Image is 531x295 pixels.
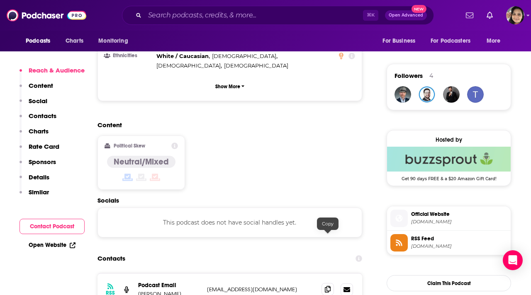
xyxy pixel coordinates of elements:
span: Charts [66,35,83,47]
h2: Political Skew [114,143,145,149]
p: [EMAIL_ADDRESS][DOMAIN_NAME] [207,286,315,293]
span: Monitoring [98,35,128,47]
button: Charts [19,127,49,143]
span: New [412,5,426,13]
button: Similar [19,188,49,203]
button: Open AdvancedNew [385,10,427,20]
h2: Socials [97,196,362,204]
p: Details [29,173,49,181]
span: , [156,61,222,70]
a: RSS Feed[DOMAIN_NAME] [390,234,507,251]
a: Official Website[DOMAIN_NAME] [390,210,507,227]
p: Social [29,97,47,105]
span: [DEMOGRAPHIC_DATA] [224,62,288,69]
button: Sponsors [19,158,56,173]
p: Charts [29,127,49,135]
p: Show More [215,84,240,89]
p: Contacts [29,112,56,120]
button: Content [19,82,53,97]
span: More [487,35,501,47]
div: Hosted by [387,136,511,143]
h4: Neutral/Mixed [114,157,169,167]
h2: Content [97,121,356,129]
button: Show More [105,79,355,94]
p: Rate Card [29,143,59,150]
a: Show notifications dropdown [463,8,477,22]
p: Sponsors [29,158,56,166]
img: TomRaftery [395,86,411,103]
button: Contacts [19,112,56,127]
input: Search podcasts, credits, & more... [145,9,363,22]
h3: Ethnicities [105,53,153,58]
button: Reach & Audience [19,66,85,82]
a: Show notifications dropdown [483,8,496,22]
img: caseywinans [419,86,435,103]
div: Copy [317,218,339,230]
button: open menu [481,33,511,49]
a: Buzzsprout Deal: Get 90 days FREE & a $20 Amazon Gift Card! [387,147,511,181]
a: Open Website [29,242,76,249]
span: Logged in as shelbyjanner [506,6,524,24]
p: Reach & Audience [29,66,85,74]
span: RSS Feed [411,235,507,242]
div: This podcast does not have social handles yet. [97,208,362,237]
div: 4 [429,72,433,80]
div: Open Intercom Messenger [503,250,523,270]
img: TyroneF [467,86,484,103]
img: JohirMia [443,86,460,103]
button: open menu [377,33,426,49]
img: Buzzsprout Deal: Get 90 days FREE & a $20 Amazon Gift Card! [387,147,511,172]
span: feeds.buzzsprout.com [411,243,507,249]
span: Official Website [411,210,507,218]
p: Content [29,82,53,89]
span: , [156,51,210,61]
h2: Contacts [97,251,125,266]
span: Podcasts [26,35,50,47]
p: Podcast Email [138,282,200,289]
div: Search podcasts, credits, & more... [122,6,434,25]
button: Show profile menu [506,6,524,24]
img: User Profile [506,6,524,24]
button: Details [19,173,49,189]
button: open menu [93,33,139,49]
span: For Podcasters [431,35,470,47]
img: Podchaser - Follow, Share and Rate Podcasts [7,7,86,23]
span: ⌘ K [363,10,378,21]
span: [DEMOGRAPHIC_DATA] [156,62,221,69]
button: Social [19,97,47,112]
button: Claim This Podcast [387,275,511,291]
span: Get 90 days FREE & a $20 Amazon Gift Card! [387,172,511,181]
span: For Business [382,35,415,47]
span: White / Caucasian [156,53,209,59]
span: sustainablesupplychainpodcast.com [411,219,507,225]
span: , [212,51,278,61]
button: open menu [20,33,61,49]
span: Followers [395,72,423,80]
span: Open Advanced [389,13,423,17]
span: [DEMOGRAPHIC_DATA] [212,53,276,59]
button: Contact Podcast [19,219,85,234]
a: Charts [60,33,88,49]
p: Similar [29,188,49,196]
button: Rate Card [19,143,59,158]
button: open menu [425,33,482,49]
